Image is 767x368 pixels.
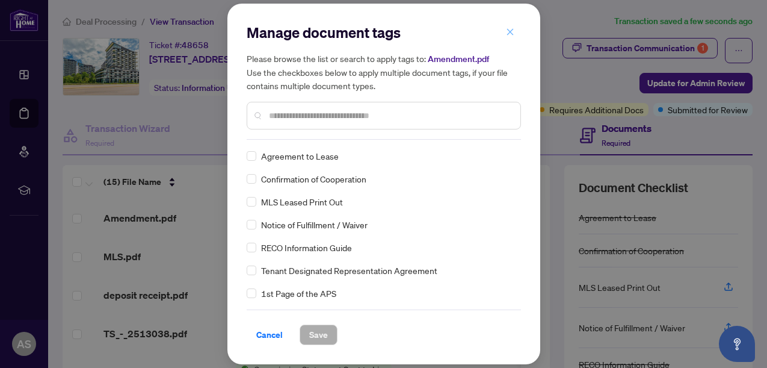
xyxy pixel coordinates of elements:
span: Tenant Designated Representation Agreement [261,264,437,277]
span: Amendment.pdf [428,54,489,64]
span: Confirmation of Cooperation [261,172,366,186]
h5: Please browse the list or search to apply tags to: Use the checkboxes below to apply multiple doc... [247,52,521,92]
button: Save [300,325,337,345]
span: Agreement to Lease [261,149,339,163]
span: RECO Information Guide [261,241,352,254]
span: MLS Leased Print Out [261,195,343,208]
span: 1st Page of the APS [261,287,336,300]
h2: Manage document tags [247,23,521,42]
button: Open asap [719,326,755,362]
button: Cancel [247,325,292,345]
span: close [506,28,514,36]
span: Notice of Fulfillment / Waiver [261,218,368,231]
span: Cancel [256,325,283,345]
